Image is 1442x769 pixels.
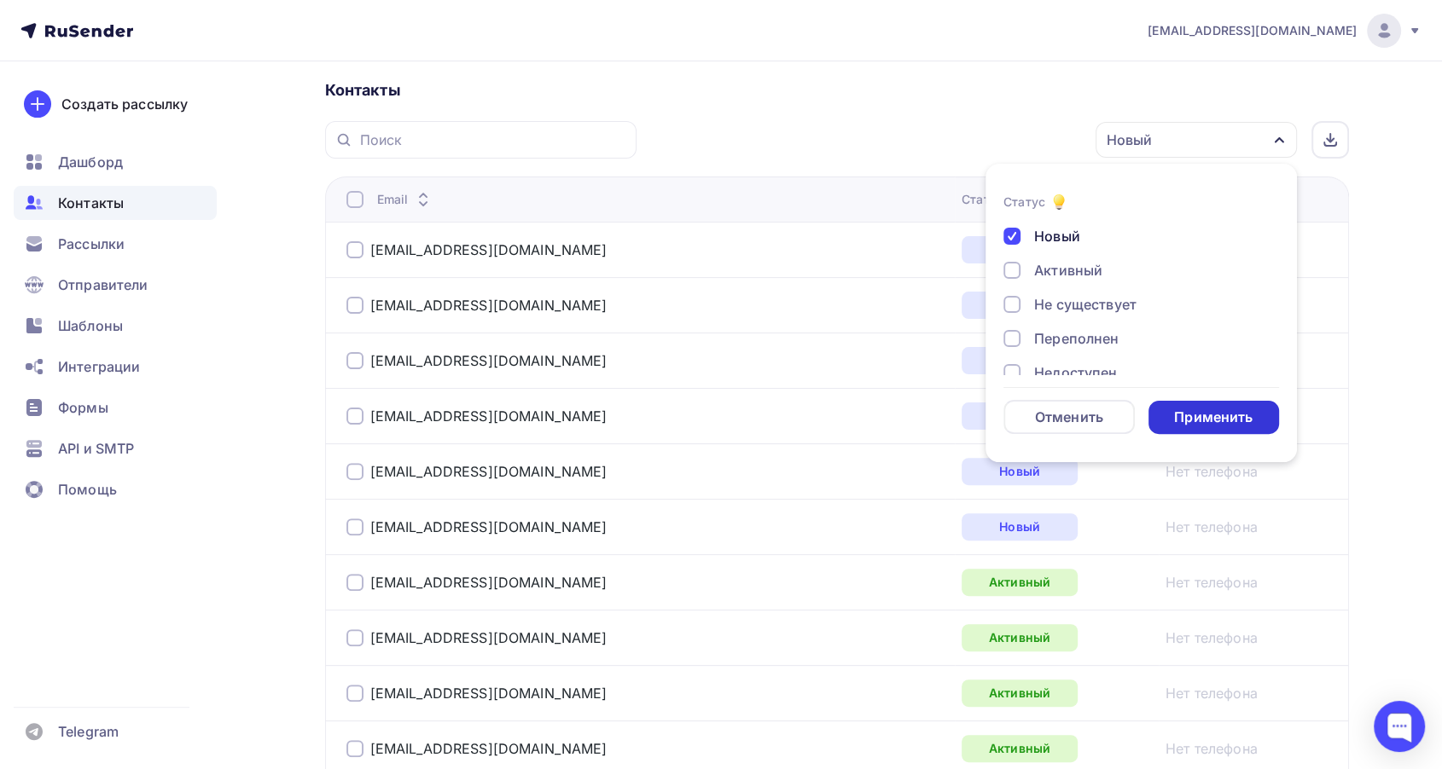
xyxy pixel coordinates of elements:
[1034,260,1102,280] div: Активный
[1034,362,1117,383] div: Недоступен
[58,234,125,254] span: Рассылки
[962,624,1078,651] div: Активный
[58,721,119,742] span: Telegram
[325,80,1349,101] div: Контакты
[370,685,608,702] a: [EMAIL_ADDRESS][DOMAIN_NAME]
[962,458,1078,485] div: Новый
[370,518,608,535] a: [EMAIL_ADDRESS][DOMAIN_NAME]
[1166,683,1258,703] a: Нет телефона
[1003,194,1045,211] div: Статус
[986,164,1297,462] ul: Новый
[58,315,123,336] span: Шаблоны
[1166,627,1258,648] a: Нет телефона
[58,275,148,295] span: Отправители
[1174,408,1253,427] div: Применить
[370,241,608,258] a: [EMAIL_ADDRESS][DOMAIN_NAME]
[962,347,1078,374] div: Новый
[370,463,608,480] a: [EMAIL_ADDRESS][DOMAIN_NAME]
[1035,407,1103,427] div: Отменить
[962,292,1078,319] div: Новый
[370,408,608,425] a: [EMAIL_ADDRESS][DOMAIN_NAME]
[377,191,434,208] div: Email
[1166,738,1258,759] a: Нет телефона
[58,152,123,172] span: Дашборд
[962,735,1078,762] div: Активный
[58,479,117,500] span: Помощь
[1166,572,1258,593] a: Нет телефона
[370,352,608,369] a: [EMAIL_ADDRESS][DOMAIN_NAME]
[370,629,608,646] a: [EMAIL_ADDRESS][DOMAIN_NAME]
[962,236,1078,263] div: Новый
[1148,22,1357,39] span: [EMAIL_ADDRESS][DOMAIN_NAME]
[370,740,608,757] a: [EMAIL_ADDRESS][DOMAIN_NAME]
[1034,226,1080,246] div: Новый
[14,390,217,425] a: Формы
[58,356,140,377] span: Интеграции
[1034,328,1119,349] div: Переполнен
[370,297,608,314] a: [EMAIL_ADDRESS][DOMAIN_NAME]
[14,268,217,302] a: Отправители
[14,186,217,220] a: Контакты
[962,679,1078,707] div: Активный
[58,193,124,213] span: Контакты
[58,438,134,459] span: API и SMTP
[58,397,108,418] span: Формы
[1107,130,1152,150] div: Новый
[962,513,1078,541] div: Новый
[962,402,1078,430] div: Новый
[962,569,1078,596] div: Активный
[360,130,626,149] input: Поиск
[1166,517,1258,537] a: Нет телефона
[1034,294,1137,315] div: Не существует
[370,574,608,591] a: [EMAIL_ADDRESS][DOMAIN_NAME]
[14,227,217,261] a: Рассылки
[962,191,1029,208] div: Статус
[61,94,188,114] div: Создать рассылку
[14,145,217,179] a: Дашборд
[1166,461,1258,482] a: Нет телефона
[14,309,217,343] a: Шаблоны
[1148,14,1422,48] a: [EMAIL_ADDRESS][DOMAIN_NAME]
[1095,121,1298,159] button: Новый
